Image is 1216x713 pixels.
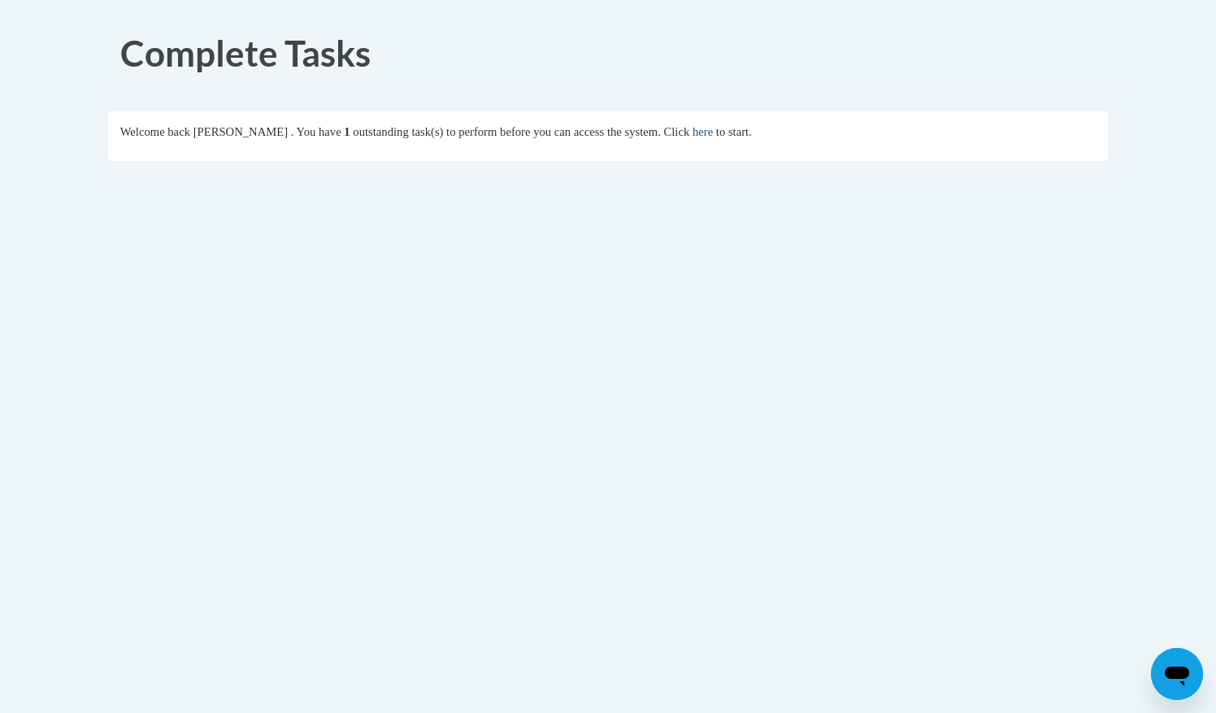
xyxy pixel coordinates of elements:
span: to start. [716,125,752,138]
span: [PERSON_NAME] [193,125,288,138]
span: outstanding task(s) to perform before you can access the system. Click [353,125,689,138]
span: Welcome back [120,125,190,138]
span: Complete Tasks [120,32,371,74]
span: 1 [344,125,350,138]
span: . You have [291,125,341,138]
iframe: Button to launch messaging window [1151,648,1203,700]
a: here [693,125,713,138]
